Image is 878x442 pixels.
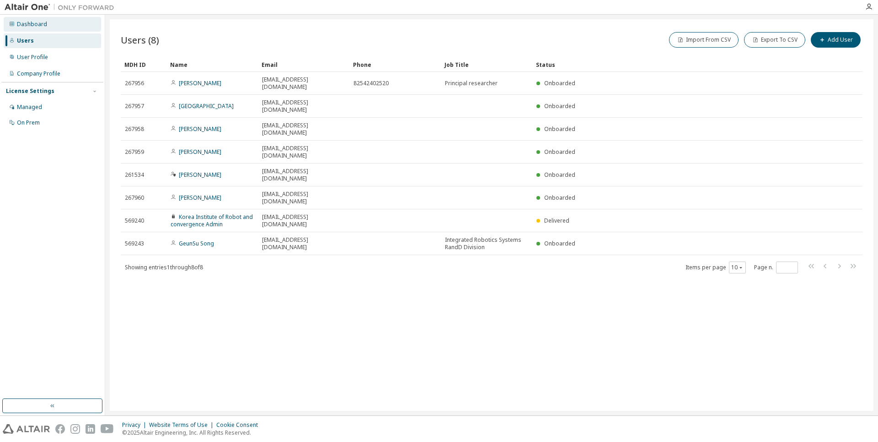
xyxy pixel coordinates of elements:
span: 267959 [125,148,144,156]
span: 82542402520 [353,80,389,87]
span: [EMAIL_ADDRESS][DOMAIN_NAME] [262,191,345,205]
img: instagram.svg [70,424,80,434]
img: youtube.svg [101,424,114,434]
button: 10 [731,264,744,271]
img: altair_logo.svg [3,424,50,434]
div: Name [170,57,254,72]
a: [PERSON_NAME] [179,194,221,202]
span: Onboarded [544,240,575,247]
span: 569240 [125,217,144,224]
div: On Prem [17,119,40,126]
div: Managed [17,104,42,111]
span: Onboarded [544,194,575,202]
div: Phone [353,57,437,72]
span: [EMAIL_ADDRESS][DOMAIN_NAME] [262,122,345,136]
button: Export To CSV [744,32,805,48]
span: Onboarded [544,102,575,110]
img: Altair One [5,3,119,12]
div: Company Profile [17,70,60,77]
div: Privacy [122,421,149,429]
span: Onboarded [544,148,575,156]
p: © 2025 Altair Engineering, Inc. All Rights Reserved. [122,429,263,437]
span: Onboarded [544,125,575,133]
a: Korea Institute of Robot and convergence Admin [171,213,253,228]
img: facebook.svg [55,424,65,434]
div: Cookie Consent [216,421,263,429]
span: 267956 [125,80,144,87]
span: Integrated Robotics Systems RandD Division [445,236,528,251]
div: Email [262,57,346,72]
span: Showing entries 1 through 8 of 8 [125,263,203,271]
span: 267960 [125,194,144,202]
div: Dashboard [17,21,47,28]
a: [GEOGRAPHIC_DATA] [179,102,234,110]
div: Status [536,57,815,72]
span: 261534 [125,171,144,179]
span: Onboarded [544,79,575,87]
span: [EMAIL_ADDRESS][DOMAIN_NAME] [262,236,345,251]
span: Principal researcher [445,80,498,87]
span: Items per page [685,262,746,273]
span: 267957 [125,103,144,110]
button: Import From CSV [669,32,739,48]
span: Users (8) [121,33,159,46]
span: Delivered [544,217,569,224]
span: Page n. [754,262,798,273]
span: Onboarded [544,171,575,179]
div: Users [17,37,34,44]
span: [EMAIL_ADDRESS][DOMAIN_NAME] [262,145,345,159]
a: [PERSON_NAME] [179,148,221,156]
span: [EMAIL_ADDRESS][DOMAIN_NAME] [262,99,345,114]
a: GeunSu Song [179,240,214,247]
div: License Settings [6,87,54,95]
img: linkedin.svg [86,424,95,434]
a: [PERSON_NAME] [179,125,221,133]
a: [PERSON_NAME] [179,171,221,179]
span: [EMAIL_ADDRESS][DOMAIN_NAME] [262,168,345,182]
button: Add User [811,32,861,48]
a: [PERSON_NAME] [179,79,221,87]
div: Job Title [444,57,529,72]
span: 569243 [125,240,144,247]
div: MDH ID [124,57,163,72]
span: [EMAIL_ADDRESS][DOMAIN_NAME] [262,213,345,228]
div: Website Terms of Use [149,421,216,429]
span: [EMAIL_ADDRESS][DOMAIN_NAME] [262,76,345,91]
span: 267958 [125,126,144,133]
div: User Profile [17,54,48,61]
